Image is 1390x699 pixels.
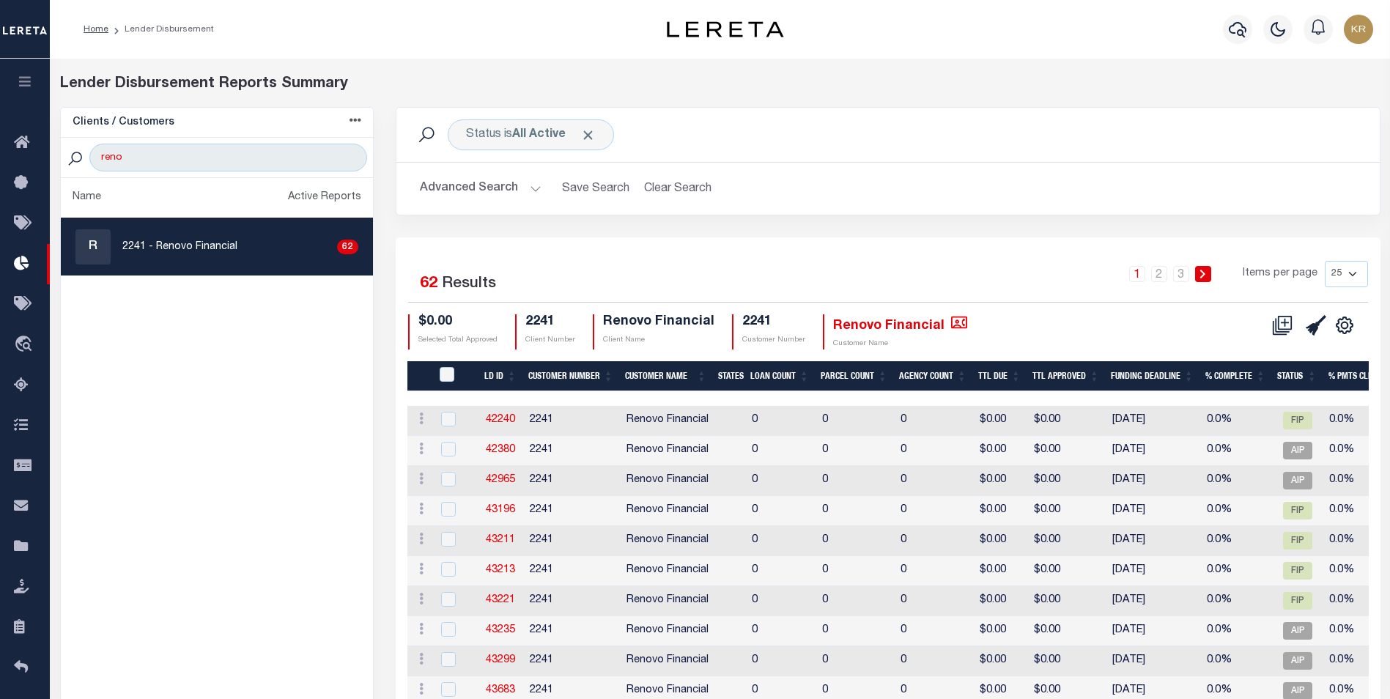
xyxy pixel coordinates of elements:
td: 0 [816,526,895,556]
td: 0 [816,616,895,646]
td: $0.00 [1028,526,1106,556]
a: 42965 [486,475,515,485]
td: [DATE] [1106,526,1201,556]
td: 0.0% [1201,466,1273,496]
td: $0.00 [1028,466,1106,496]
th: Customer Number: activate to sort column ascending [522,361,619,391]
td: $0.00 [974,406,1028,436]
td: Renovo Financial [621,616,714,646]
p: Customer Name [833,339,967,349]
td: 2241 [524,586,621,616]
a: 43235 [486,625,515,635]
td: Renovo Financial [621,496,714,526]
p: 2241 - Renovo Financial [122,240,237,255]
td: 0 [746,466,816,496]
p: Client Number [525,335,575,346]
td: [DATE] [1106,436,1201,466]
td: $0.00 [1028,586,1106,616]
p: Customer Number [742,335,805,346]
td: 0 [746,646,816,676]
span: AIP [1283,442,1312,459]
div: Status is [448,119,614,150]
td: $0.00 [1028,646,1106,676]
td: 0 [895,616,974,646]
td: $0.00 [974,586,1028,616]
a: R2241 - Renovo Financial62 [61,218,373,275]
td: 0 [746,496,816,526]
th: % Complete: activate to sort column ascending [1199,361,1271,391]
th: LD ID: activate to sort column ascending [478,361,522,391]
td: 2241 [524,526,621,556]
a: 2 [1151,266,1167,282]
td: $0.00 [1028,496,1106,526]
td: [DATE] [1106,556,1201,586]
td: Renovo Financial [621,586,714,616]
td: 0 [895,496,974,526]
th: States [712,361,744,391]
img: svg+xml;base64,PHN2ZyB4bWxucz0iaHR0cDovL3d3dy53My5vcmcvMjAwMC9zdmciIHBvaW50ZXItZXZlbnRzPSJub25lIi... [1344,15,1373,44]
td: $0.00 [1028,436,1106,466]
td: 0.0% [1201,436,1273,466]
td: 0 [895,526,974,556]
td: 0 [816,496,895,526]
div: 62 [337,240,358,254]
th: Parcel Count: activate to sort column ascending [815,361,893,391]
a: 3 [1173,266,1189,282]
th: Customer Name: activate to sort column ascending [619,361,712,391]
td: $0.00 [1028,556,1106,586]
td: 0.0% [1201,586,1273,616]
td: $0.00 [974,526,1028,556]
td: 0 [895,466,974,496]
span: AIP [1283,472,1312,489]
td: [DATE] [1106,646,1201,676]
span: FIP [1283,502,1312,519]
th: Status: activate to sort column ascending [1271,361,1323,391]
span: Items per page [1243,266,1317,282]
td: Renovo Financial [621,556,714,586]
td: 0 [816,646,895,676]
span: Click to Remove [580,127,596,143]
span: AIP [1283,622,1312,640]
td: 0 [895,556,974,586]
td: 0 [746,616,816,646]
td: 0 [816,436,895,466]
a: 43683 [486,685,515,695]
input: Search Customer [89,144,366,171]
span: AIP [1283,652,1312,670]
li: Lender Disbursement [108,23,214,36]
h4: 2241 [525,314,575,330]
td: [DATE] [1106,496,1201,526]
span: FIP [1283,532,1312,550]
p: Selected Total Approved [418,335,498,346]
td: 0 [895,586,974,616]
a: 42380 [486,445,515,455]
td: 0.0% [1201,556,1273,586]
b: All Active [512,129,566,141]
a: 43213 [486,565,515,575]
button: Save Search [553,174,638,203]
td: 2241 [524,646,621,676]
td: 2241 [524,466,621,496]
a: 1 [1129,266,1145,282]
p: Client Name [603,335,714,346]
a: 42240 [486,415,515,425]
td: [DATE] [1106,586,1201,616]
td: Renovo Financial [621,526,714,556]
a: 43211 [486,535,515,545]
button: Advanced Search [420,174,541,203]
td: $0.00 [974,646,1028,676]
td: 2241 [524,436,621,466]
td: $0.00 [974,466,1028,496]
a: 43221 [486,595,515,605]
td: Renovo Financial [621,646,714,676]
td: 0.0% [1201,616,1273,646]
th: Ttl Due: activate to sort column ascending [972,361,1027,391]
span: FIP [1283,592,1312,610]
td: [DATE] [1106,616,1201,646]
td: 0 [895,646,974,676]
div: Name [73,190,101,206]
td: $0.00 [974,436,1028,466]
td: [DATE] [1106,466,1201,496]
td: 0.0% [1201,526,1273,556]
h4: 2241 [742,314,805,330]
